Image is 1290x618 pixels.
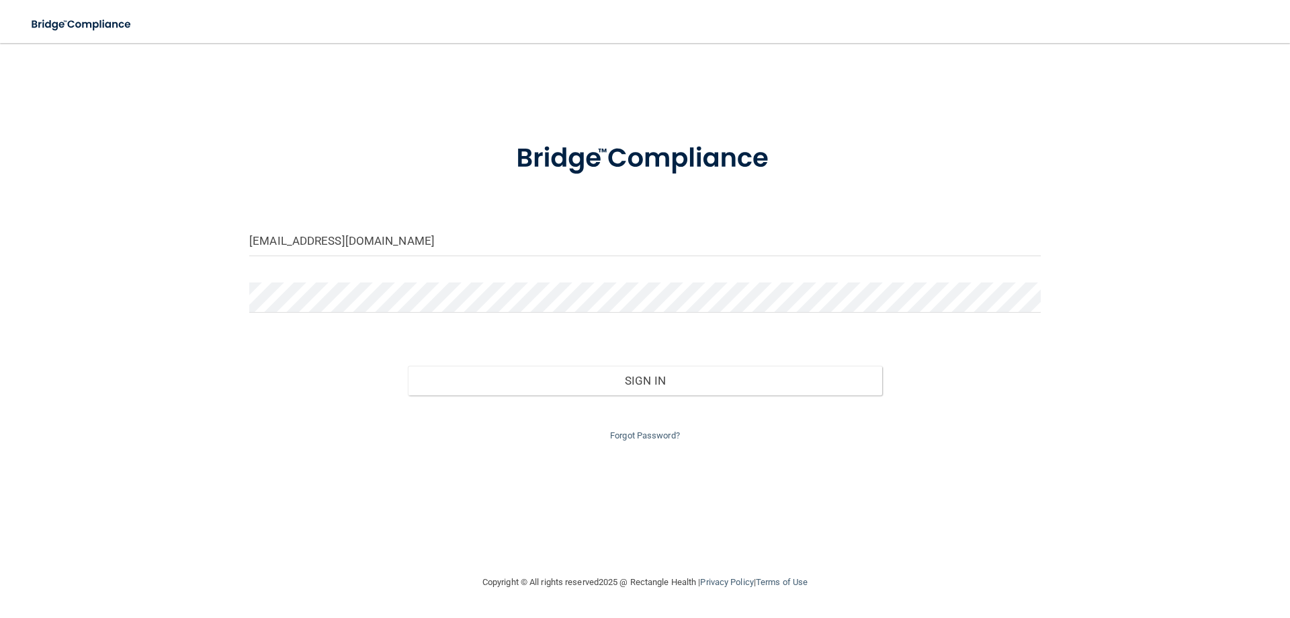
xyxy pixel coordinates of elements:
[408,366,883,395] button: Sign In
[249,226,1041,256] input: Email
[1058,523,1274,576] iframe: Drift Widget Chat Controller
[610,430,680,440] a: Forgot Password?
[488,124,802,194] img: bridge_compliance_login_screen.278c3ca4.svg
[700,577,753,587] a: Privacy Policy
[756,577,808,587] a: Terms of Use
[400,561,890,604] div: Copyright © All rights reserved 2025 @ Rectangle Health | |
[20,11,144,38] img: bridge_compliance_login_screen.278c3ca4.svg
